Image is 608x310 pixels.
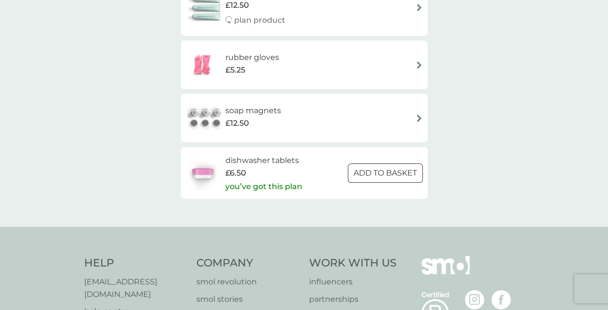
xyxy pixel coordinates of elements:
h6: rubber gloves [225,51,279,64]
h4: Help [84,256,187,271]
img: arrow right [415,4,423,11]
button: ADD TO BASKET [348,163,423,183]
a: [EMAIL_ADDRESS][DOMAIN_NAME] [84,276,187,300]
span: £6.50 [225,167,246,179]
p: plan product [234,14,285,27]
a: smol revolution [196,276,299,288]
a: partnerships [309,293,397,306]
img: rubber gloves [186,48,220,82]
h4: Company [196,256,299,271]
img: visit the smol Instagram page [465,290,484,310]
img: arrow right [415,115,423,122]
img: arrow right [415,61,423,69]
img: soap magnets [186,101,225,135]
img: smol [421,256,470,289]
img: visit the smol Facebook page [491,290,511,310]
p: ADD TO BASKET [354,167,417,179]
a: smol stories [196,293,299,306]
img: dishwasher tablets [186,156,220,190]
h4: Work With Us [309,256,397,271]
h6: soap magnets [225,104,281,117]
a: influencers [309,276,397,288]
span: £12.50 [225,117,249,130]
h6: dishwasher tablets [225,154,302,167]
p: you’ve got this plan [225,180,302,193]
span: £5.25 [225,64,245,76]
